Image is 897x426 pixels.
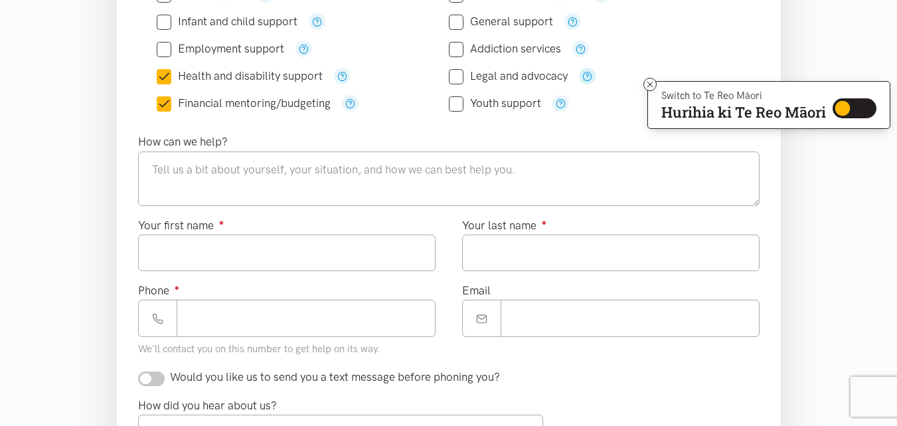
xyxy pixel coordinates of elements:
[138,397,277,415] label: How did you hear about us?
[449,98,541,109] label: Youth support
[170,370,500,383] span: Would you like us to send you a text message before phoning you?
[462,217,547,235] label: Your last name
[462,282,491,300] label: Email
[138,282,180,300] label: Phone
[138,217,224,235] label: Your first name
[219,217,224,227] sup: ●
[177,300,436,336] input: Phone number
[157,70,323,82] label: Health and disability support
[175,282,180,292] sup: ●
[138,133,228,151] label: How can we help?
[157,43,284,54] label: Employment support
[157,98,331,109] label: Financial mentoring/budgeting
[449,70,568,82] label: Legal and advocacy
[501,300,760,336] input: Email
[449,16,553,27] label: General support
[542,217,547,227] sup: ●
[449,43,561,54] label: Addiction services
[661,92,826,100] p: Switch to Te Reo Māori
[157,16,297,27] label: Infant and child support
[138,343,380,355] small: We'll contact you on this number to get help on its way.
[661,106,826,118] p: Hurihia ki Te Reo Māori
